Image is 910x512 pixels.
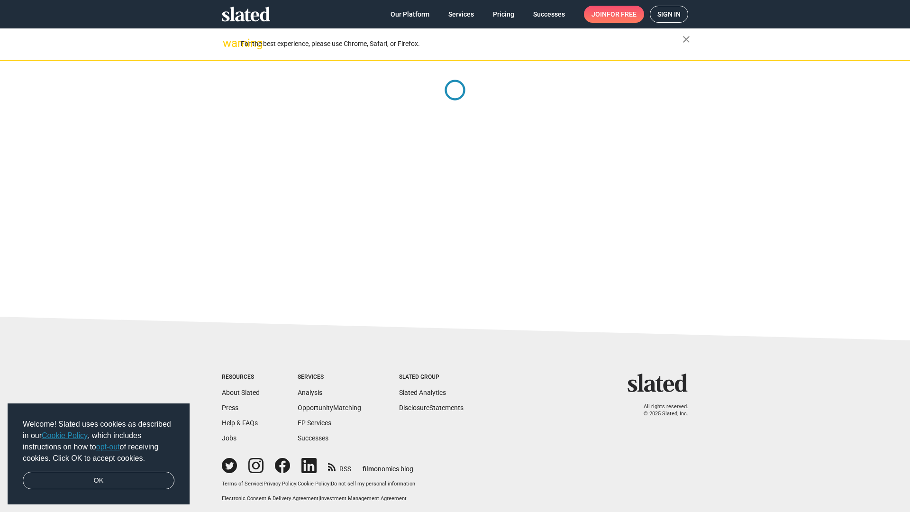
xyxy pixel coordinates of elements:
[222,495,318,502] a: Electronic Consent & Delivery Agreement
[328,459,351,474] a: RSS
[399,389,446,396] a: Slated Analytics
[222,434,237,442] a: Jobs
[485,6,522,23] a: Pricing
[222,374,260,381] div: Resources
[363,465,374,473] span: film
[607,6,637,23] span: for free
[8,403,190,505] div: cookieconsent
[591,6,637,23] span: Join
[331,481,415,488] button: Do not sell my personal information
[681,34,692,45] mat-icon: close
[241,37,682,50] div: For the best experience, please use Chrome, Safari, or Firefox.
[383,6,437,23] a: Our Platform
[493,6,514,23] span: Pricing
[526,6,573,23] a: Successes
[298,434,328,442] a: Successes
[363,457,413,474] a: filmonomics blog
[448,6,474,23] span: Services
[298,404,361,411] a: OpportunityMatching
[318,495,320,502] span: |
[42,431,88,439] a: Cookie Policy
[584,6,644,23] a: Joinfor free
[441,6,482,23] a: Services
[23,419,174,464] span: Welcome! Slated uses cookies as described in our , which includes instructions on how to of recei...
[533,6,565,23] span: Successes
[222,419,258,427] a: Help & FAQs
[650,6,688,23] a: Sign in
[23,472,174,490] a: dismiss cookie message
[657,6,681,22] span: Sign in
[320,495,407,502] a: Investment Management Agreement
[298,374,361,381] div: Services
[298,419,331,427] a: EP Services
[296,481,298,487] span: |
[262,481,264,487] span: |
[264,481,296,487] a: Privacy Policy
[634,403,688,417] p: All rights reserved. © 2025 Slated, Inc.
[96,443,120,451] a: opt-out
[298,389,322,396] a: Analysis
[222,481,262,487] a: Terms of Service
[391,6,429,23] span: Our Platform
[222,389,260,396] a: About Slated
[329,481,331,487] span: |
[223,37,234,49] mat-icon: warning
[222,404,238,411] a: Press
[399,374,464,381] div: Slated Group
[399,404,464,411] a: DisclosureStatements
[298,481,329,487] a: Cookie Policy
